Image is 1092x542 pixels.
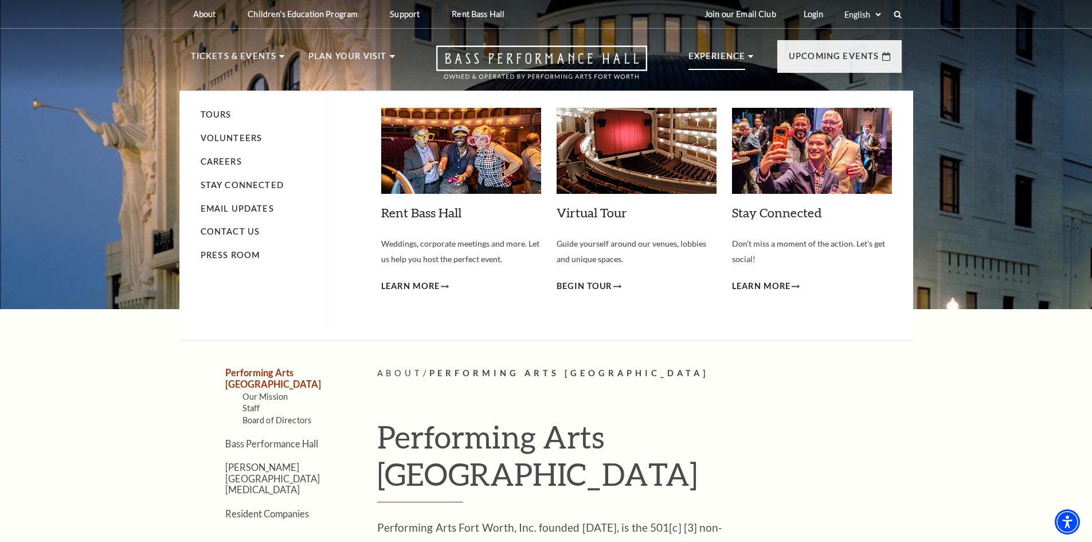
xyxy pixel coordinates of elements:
[201,180,284,190] a: Stay Connected
[201,157,242,166] a: Careers
[381,108,541,194] img: Rent Bass Hall
[688,49,746,70] p: Experience
[381,279,449,294] a: Learn More Rent Bass Hall
[557,108,717,194] img: Virtual Tour
[395,45,688,91] a: Open this option
[381,236,541,267] p: Weddings, corporate meetings and more. Let us help you host the perfect event.
[1055,509,1080,535] div: Accessibility Menu
[225,508,309,519] a: Resident Companies
[242,392,288,401] a: Our Mission
[191,49,277,70] p: Tickets & Events
[201,250,260,260] a: Press Room
[842,9,883,20] select: Select:
[557,279,613,294] span: Begin Tour
[557,236,717,267] p: Guide yourself around our venues, lobbies and unique spaces.
[732,236,892,267] p: Don’t miss a moment of the action. Let's get social!
[732,108,892,194] img: Stay Connected
[732,279,800,294] a: Learn More Stay Connected
[225,462,320,495] a: [PERSON_NAME][GEOGRAPHIC_DATA][MEDICAL_DATA]
[381,205,461,220] a: Rent Bass Hall
[242,403,260,413] a: Staff
[452,9,504,19] p: Rent Bass Hall
[225,438,318,449] a: Bass Performance Hall
[377,418,902,502] h1: Performing Arts [GEOGRAPHIC_DATA]
[193,9,216,19] p: About
[557,279,622,294] a: Begin Tour
[377,366,902,381] p: /
[242,415,312,425] a: Board of Directors
[390,9,420,19] p: Support
[789,49,879,70] p: Upcoming Events
[557,205,627,220] a: Virtual Tour
[248,9,358,19] p: Children's Education Program
[225,367,321,389] a: Performing Arts [GEOGRAPHIC_DATA]
[732,205,821,220] a: Stay Connected
[377,368,423,378] span: About
[201,227,260,236] a: Contact Us
[201,133,263,143] a: Volunteers
[201,204,274,213] a: Email Updates
[201,110,232,119] a: Tours
[732,279,791,294] span: Learn More
[308,49,387,70] p: Plan Your Visit
[429,368,709,378] span: Performing Arts [GEOGRAPHIC_DATA]
[381,279,440,294] span: Learn More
